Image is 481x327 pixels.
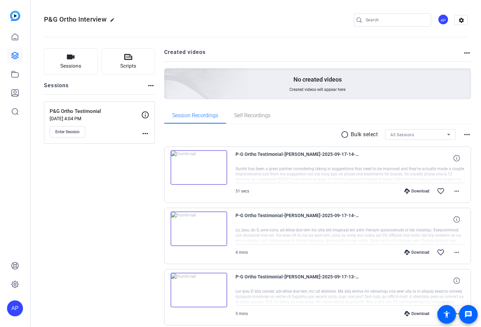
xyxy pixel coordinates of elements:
input: Search [366,16,426,24]
mat-icon: accessibility [443,310,451,318]
mat-icon: favorite_border [437,187,445,195]
p: P&G Ortho Testimonial [50,108,141,115]
mat-icon: more_horiz [453,248,461,256]
span: Session Recordings [172,113,218,118]
span: P&G Ortho Interview [44,15,107,23]
mat-icon: radio_button_unchecked [341,131,351,139]
img: blue-gradient.svg [10,11,20,21]
p: No created videos [293,76,342,84]
img: thumb-nail [171,150,227,185]
mat-icon: message [464,310,472,318]
div: Download [401,188,433,194]
ngx-avatar: Alexandra Pinger [438,14,449,26]
mat-icon: settings [455,15,468,25]
div: Download [401,311,433,316]
span: Created videos will appear here [289,87,345,92]
p: Bulk select [351,131,378,139]
div: Download [401,250,433,255]
span: Sessions [60,62,81,70]
mat-icon: more_horiz [463,49,471,57]
span: Self Recordings [234,113,270,118]
h2: Sessions [44,82,69,94]
span: 4 mins [236,250,248,255]
button: Scripts [102,48,155,75]
p: [DATE] 4:04 PM [50,116,141,121]
button: Sessions [44,48,98,75]
mat-icon: more_horiz [463,131,471,139]
span: P-G Ortho Testimonial-[PERSON_NAME]-2025-09-17-13-56-43-784-0 [236,273,359,289]
span: All Sessions [390,133,414,137]
mat-icon: more_horiz [141,130,149,138]
img: thumb-nail [171,211,227,246]
span: 5 mins [236,311,248,316]
mat-icon: edit [110,18,118,26]
span: Enter Session [55,129,80,135]
mat-icon: favorite_border [437,310,445,318]
mat-icon: more_horiz [453,187,461,195]
mat-icon: more_horiz [147,82,155,90]
button: Enter Session [50,126,85,138]
img: Creted videos background [90,2,248,147]
span: P-G Ortho Testimonial-[PERSON_NAME]-2025-09-17-14-07-03-887-0 [236,150,359,166]
h2: Created videos [164,48,463,61]
mat-icon: more_horiz [453,310,461,318]
span: Scripts [120,62,136,70]
img: thumb-nail [171,273,227,307]
mat-icon: favorite_border [437,248,445,256]
div: AP [438,14,449,25]
span: P-G Ortho Testimonial-[PERSON_NAME]-2025-09-17-14-02-12-317-0 [236,211,359,227]
div: AP [7,300,23,316]
span: 51 secs [236,189,249,193]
